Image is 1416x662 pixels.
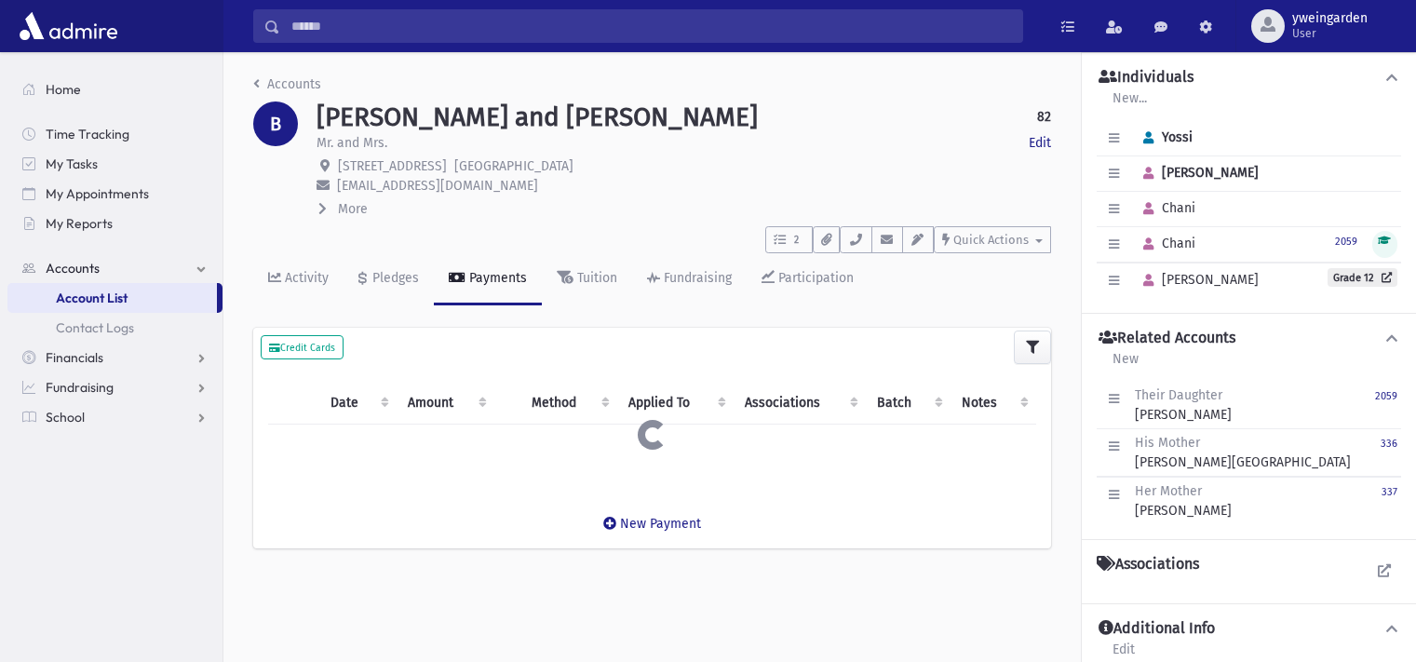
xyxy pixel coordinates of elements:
[1135,129,1193,145] span: Yossi
[1375,390,1397,402] small: 2059
[253,74,321,101] nav: breadcrumb
[7,253,223,283] a: Accounts
[56,319,134,336] span: Contact Logs
[934,226,1051,253] button: Quick Actions
[1135,435,1200,451] span: His Mother
[7,209,223,238] a: My Reports
[1097,329,1401,348] button: Related Accounts
[261,335,344,359] button: Credit Cards
[7,149,223,179] a: My Tasks
[1099,68,1193,88] h4: Individuals
[542,253,632,305] a: Tuition
[789,232,804,249] span: 2
[253,101,298,146] div: B
[369,270,419,286] div: Pledges
[253,76,321,92] a: Accounts
[1112,88,1148,121] a: New...
[7,372,223,402] a: Fundraising
[660,270,732,286] div: Fundraising
[1097,68,1401,88] button: Individuals
[1292,26,1368,41] span: User
[1135,481,1232,520] div: [PERSON_NAME]
[7,179,223,209] a: My Appointments
[1375,385,1397,425] a: 2059
[281,270,329,286] div: Activity
[337,178,538,194] span: [EMAIL_ADDRESS][DOMAIN_NAME]
[1381,438,1397,450] small: 336
[46,409,85,426] span: School
[953,233,1029,247] span: Quick Actions
[1381,433,1397,472] a: 336
[1135,483,1202,499] span: Her Mother
[1135,236,1195,251] span: Chani
[338,158,447,174] span: [STREET_ADDRESS]
[951,382,1036,425] th: Notes
[747,253,869,305] a: Participation
[454,158,573,174] span: [GEOGRAPHIC_DATA]
[1135,433,1351,472] div: [PERSON_NAME][GEOGRAPHIC_DATA]
[1135,165,1259,181] span: [PERSON_NAME]
[7,74,223,104] a: Home
[1097,619,1401,639] button: Additional Info
[434,253,542,305] a: Payments
[7,283,217,313] a: Account List
[1099,329,1235,348] h4: Related Accounts
[7,313,223,343] a: Contact Logs
[280,9,1022,43] input: Search
[1135,200,1195,216] span: Chani
[1335,233,1357,249] a: 2059
[269,342,335,354] small: Credit Cards
[1112,348,1140,382] a: New
[46,215,113,232] span: My Reports
[56,290,128,306] span: Account List
[46,126,129,142] span: Time Tracking
[46,81,81,98] span: Home
[7,402,223,432] a: School
[319,382,397,425] th: Date
[765,226,813,253] button: 2
[7,119,223,149] a: Time Tracking
[15,7,122,45] img: AdmirePro
[1029,133,1051,153] a: Edit
[1335,236,1357,248] small: 2059
[46,349,103,366] span: Financials
[46,379,114,396] span: Fundraising
[46,260,100,277] span: Accounts
[338,201,368,217] span: More
[317,199,370,219] button: More
[1097,555,1199,574] h4: Associations
[866,382,951,425] th: Batch
[1135,272,1259,288] span: [PERSON_NAME]
[253,253,344,305] a: Activity
[617,382,734,425] th: Applied To
[317,133,387,153] p: Mr. and Mrs.
[344,253,434,305] a: Pledges
[1328,268,1397,287] a: Grade 12
[1382,486,1397,498] small: 337
[573,270,617,286] div: Tuition
[397,382,494,425] th: Amount
[317,101,758,133] h1: [PERSON_NAME] and [PERSON_NAME]
[1099,619,1215,639] h4: Additional Info
[775,270,854,286] div: Participation
[632,253,747,305] a: Fundraising
[465,270,527,286] div: Payments
[1292,11,1368,26] span: yweingarden
[1037,107,1051,127] strong: 82
[46,185,149,202] span: My Appointments
[520,382,617,425] th: Method
[46,155,98,172] span: My Tasks
[7,343,223,372] a: Financials
[1135,385,1232,425] div: [PERSON_NAME]
[588,501,716,547] a: New Payment
[734,382,866,425] th: Associations
[1382,481,1397,520] a: 337
[1135,387,1222,403] span: Their Daughter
